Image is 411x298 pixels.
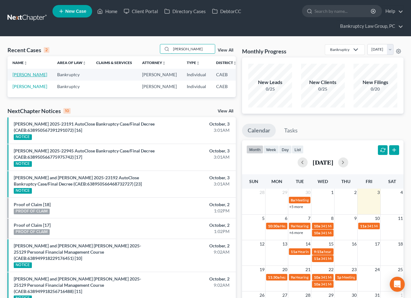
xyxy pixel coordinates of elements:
div: October, 2 [162,243,230,249]
span: Tue [296,179,304,184]
a: Help [382,6,403,17]
a: Nameunfold_more [12,60,27,65]
a: Tasks [279,124,303,137]
div: October, 2 [162,276,230,282]
span: 1 [330,189,334,196]
a: Home [94,6,121,17]
span: 11:30a [268,275,280,280]
td: Bankruptcy [52,69,91,80]
span: 10a [314,275,320,280]
span: Fri [366,179,372,184]
i: unfold_more [24,61,27,65]
div: New Leads [248,79,292,86]
div: 9:02AM [162,282,230,288]
td: Individual [182,81,211,92]
div: NOTICE [14,188,32,194]
div: 0/20 [354,86,397,92]
span: New Case [65,9,86,14]
h2: [DATE] [313,159,333,166]
td: [PERSON_NAME] [137,69,182,80]
div: NOTICE [14,134,32,140]
div: Recent Cases [7,46,49,54]
span: 10a [314,231,320,235]
span: 7 [307,215,311,222]
span: 28 [259,189,265,196]
a: Attorneyunfold_more [142,60,166,65]
a: Bankruptcy Law Group, PC [337,21,403,32]
div: 1:02PM [162,228,230,235]
span: 10 [374,215,380,222]
a: Proof of Claim [18] [14,202,51,207]
span: 17 [374,240,380,248]
div: October, 2 [162,201,230,208]
td: Individual [182,69,211,80]
a: Typeunfold_more [187,60,200,65]
td: CAEB [211,81,242,92]
span: 11a [291,249,297,254]
div: 1:02PM [162,208,230,214]
h3: Monthly Progress [242,47,286,55]
i: unfold_more [196,61,200,65]
span: 25 [397,266,404,273]
span: 341 Meeting for [PERSON_NAME] [PERSON_NAME] [321,275,407,280]
div: PROOF OF CLAIM [14,209,50,214]
input: Search by name... [171,44,215,53]
a: View All [218,109,233,113]
div: NOTICE [14,161,32,167]
div: NOTICE [14,262,32,268]
div: 10 [63,108,71,114]
span: 18 [397,240,404,248]
span: 24 [374,266,380,273]
a: +5 more [289,204,303,209]
div: October, 3 [162,148,230,154]
div: New Filings [354,79,397,86]
span: 5 [261,215,265,222]
a: [PERSON_NAME] and [PERSON_NAME] [PERSON_NAME] 2025-25129 Personal Financial Management Course (CA... [14,243,141,261]
button: week [263,145,279,154]
a: Client Portal [121,6,161,17]
a: [PERSON_NAME] 2025-22945 AutoClose Bankruptcy Case/Final Decree (CAEB:638950566775975742) [17] [14,148,155,160]
span: Sat [388,179,396,184]
span: 6 [284,215,288,222]
div: 0/25 [301,86,345,92]
span: hearing for [PERSON_NAME] [280,275,328,280]
span: 8 [330,215,334,222]
div: 3:01AM [162,127,230,133]
span: 2 [354,189,357,196]
a: +6 more [289,230,303,235]
span: 4 [400,189,404,196]
span: Hearing for [PERSON_NAME] [295,224,344,228]
div: 0/25 [248,86,292,92]
span: 11 [397,215,404,222]
span: 19 [259,266,265,273]
span: 9a [291,224,295,228]
button: month [246,145,263,154]
span: Hearing for [PERSON_NAME] and [PERSON_NAME] [295,275,381,280]
a: [PERSON_NAME] [12,84,47,89]
a: View All [218,48,233,52]
div: October, 3 [162,121,230,127]
div: NextChapter Notices [7,107,71,115]
span: Thu [341,179,350,184]
button: list [292,145,304,154]
span: Meeting of Creditors for [PERSON_NAME] and [PERSON_NAME] [295,198,402,202]
span: Hearing for [PERSON_NAME] [PERSON_NAME] [280,224,359,228]
span: 20 [282,266,288,273]
span: 9:15a [314,249,323,254]
a: [PERSON_NAME] and [PERSON_NAME] 2025-23192 AutoClose Bankruptcy Case/Final Decree (CAEB:638950566... [14,175,142,186]
div: 9:02AM [162,249,230,255]
td: CAEB [211,69,242,80]
a: Calendar [242,124,276,137]
a: [PERSON_NAME] and [PERSON_NAME] [PERSON_NAME] 2025-25129 Personal Financial Management Course (CA... [14,276,141,294]
span: 9 [354,215,357,222]
span: 13 [282,240,288,248]
span: 11a [360,224,366,228]
span: 341 Meeting for [PERSON_NAME] [321,256,377,261]
div: 2 [44,47,49,53]
span: 11a [314,256,320,261]
div: Open Intercom Messenger [390,277,405,292]
span: Wed [318,179,328,184]
th: Claims & Services [91,56,137,69]
span: Hearing for [PERSON_NAME] [PERSON_NAME] [298,249,376,254]
span: 8a [291,198,295,202]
